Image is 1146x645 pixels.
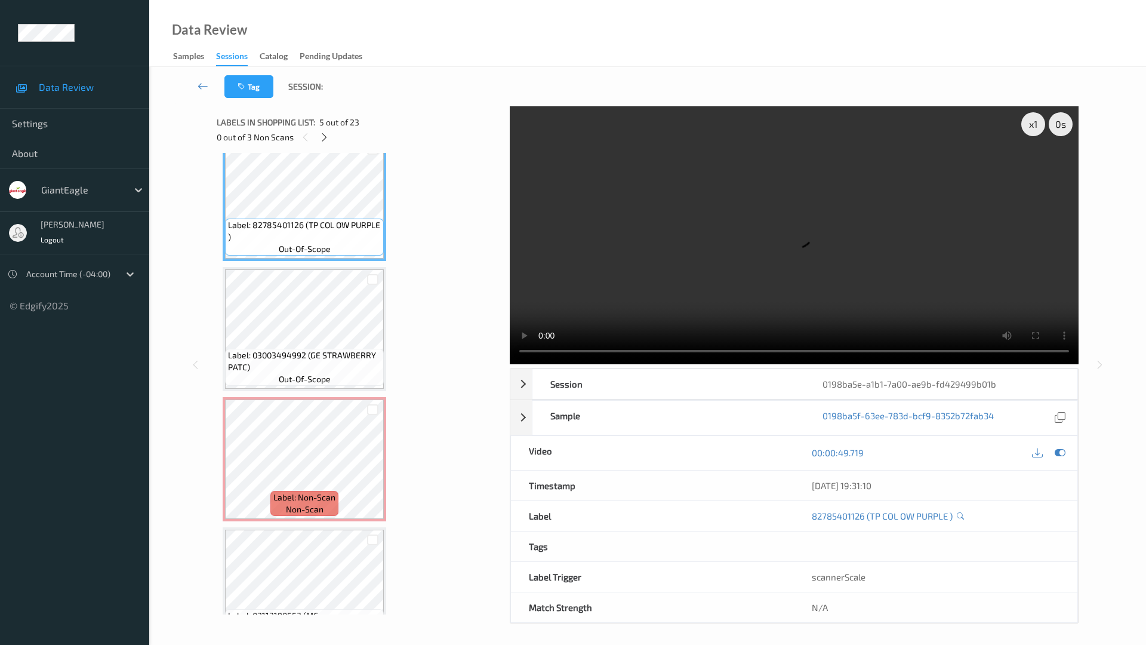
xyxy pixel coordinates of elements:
div: Label Trigger [511,562,794,592]
div: Catalog [260,50,288,65]
div: Session0198ba5e-a1b1-7a00-ae9b-fd429499b01b [510,368,1078,400]
div: Match Strength [511,592,794,622]
div: Pending Updates [300,50,362,65]
div: scannerScale [794,562,1077,592]
div: Sample [532,401,805,435]
a: 00:00:49.719 [812,447,864,459]
span: Session: [288,81,323,93]
div: 0 s [1049,112,1073,136]
span: Labels in shopping list: [217,116,315,128]
div: Sessions [216,50,248,66]
span: Label: 02113190553 (MC [PERSON_NAME] CKN ) [228,610,381,634]
button: Tag [224,75,273,98]
div: N/A [794,592,1077,622]
div: Session [532,369,805,399]
div: Tags [511,532,794,561]
span: out-of-scope [279,373,331,385]
a: Catalog [260,48,300,65]
span: out-of-scope [279,243,331,255]
div: Video [511,436,794,470]
a: 0198ba5f-63ee-783d-bcf9-8352b72fab34 [822,410,994,426]
span: Label: 03003494992 (GE STRAWBERRY PATC) [228,349,381,373]
a: 82785401126 (TP COL OW PURPLE ) [812,510,953,522]
div: 0 out of 3 Non Scans [217,130,501,145]
a: Samples [173,48,216,65]
span: 5 out of 23 [319,116,359,128]
div: 0198ba5e-a1b1-7a00-ae9b-fd429499b01b [805,369,1077,399]
div: Sample0198ba5f-63ee-783d-bcf9-8352b72fab34 [510,400,1078,435]
a: Pending Updates [300,48,374,65]
div: x 1 [1021,112,1045,136]
span: non-scan [286,503,324,515]
span: Label: 82785401126 (TP COL OW PURPLE ) [228,219,381,243]
div: [DATE] 19:31:10 [812,480,1059,492]
a: Sessions [216,48,260,66]
div: Timestamp [511,471,794,500]
span: Label: Non-Scan [273,492,335,503]
div: Data Review [172,24,247,36]
div: Samples [173,50,204,65]
div: Label [511,501,794,531]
